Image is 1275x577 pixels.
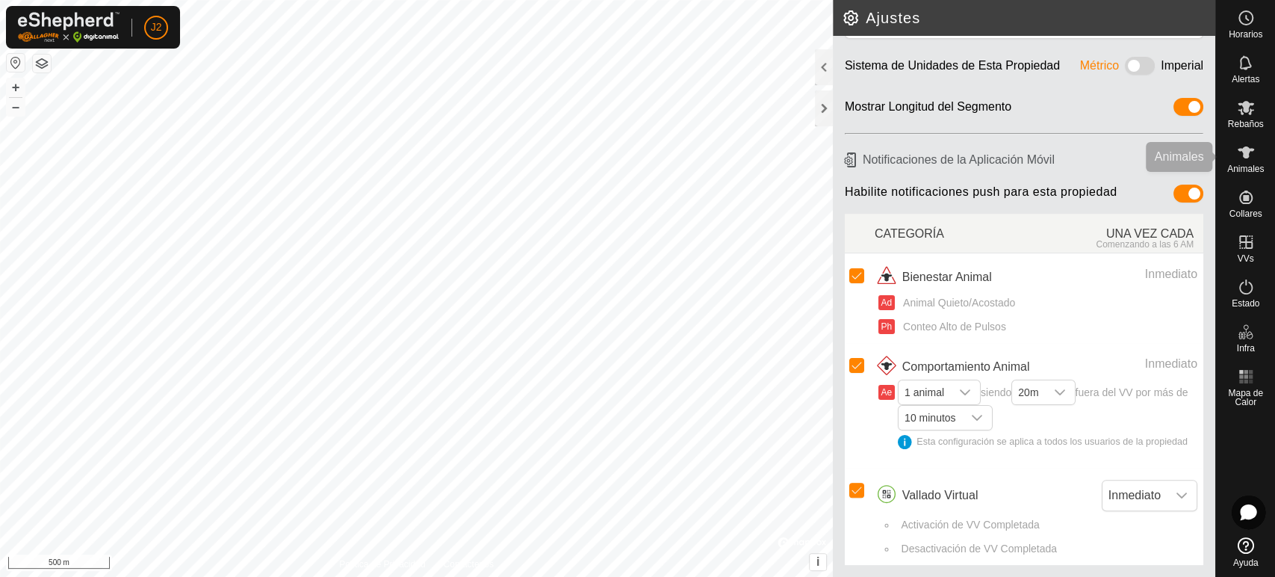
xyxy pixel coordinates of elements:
[7,54,25,72] button: Restablecer Mapa
[899,380,950,404] span: 1 animal
[896,541,1058,557] span: Desactivación de VV Completada
[1063,355,1197,373] div: Inmediato
[1237,254,1253,263] span: VVs
[1229,209,1262,218] span: Collares
[878,319,895,334] button: Ph
[7,78,25,96] button: +
[1161,57,1203,80] div: Imperial
[875,265,899,289] img: icono de bienestar animal
[898,435,1197,449] div: Esta configuración se aplica a todos los usuarios de la propiedad
[950,380,980,404] div: dropdown trigger
[1039,217,1203,250] div: UNA VEZ CADA
[902,487,978,505] span: Vallado Virtual
[878,385,895,400] button: Ae
[1227,120,1263,129] span: Rebaños
[1236,344,1254,353] span: Infra
[1045,380,1075,404] div: dropdown trigger
[1063,265,1197,283] div: Inmediato
[1233,558,1259,567] span: Ayuda
[842,9,1215,27] h2: Ajustes
[1080,57,1119,80] div: Métrico
[1102,481,1167,510] span: Inmediato
[7,98,25,116] button: –
[1232,75,1259,84] span: Alertas
[1012,380,1044,404] span: 20m
[899,406,961,430] span: 10 minutos
[18,12,120,43] img: Logo Gallagher
[898,386,1197,449] span: siendo fuera del VV por más de
[810,554,826,570] button: i
[962,406,992,430] div: dropdown trigger
[898,295,1015,311] span: Animal Quieto/Acostado
[878,295,895,310] button: Ad
[1229,30,1262,39] span: Horarios
[896,517,1040,533] span: Activación de VV Completada
[1039,239,1194,250] div: Comenzando a las 6 AM
[902,268,992,286] span: Bienestar Animal
[845,57,1060,80] div: Sistema de Unidades de Esta Propiedad
[1227,164,1264,173] span: Animales
[1220,389,1271,407] span: Mapa de Calor
[875,484,899,507] img: icono de vallados cirtuales
[1232,299,1259,308] span: Estado
[875,217,1039,250] div: CATEGORÍA
[898,319,1006,335] span: Conteo Alto de Pulsos
[33,55,51,72] button: Capas del Mapa
[151,19,162,35] span: J2
[1167,481,1197,510] div: dropdown trigger
[839,146,1209,173] h6: Notificaciones de la Aplicación Móvil
[339,558,425,571] a: Política de Privacidad
[443,558,493,571] a: Contáctenos
[816,555,819,568] span: i
[875,355,899,379] img: icono de comportamiento animal
[902,358,1030,376] span: Comportamiento Animal
[1216,531,1275,573] a: Ayuda
[845,185,1117,208] span: Habilite notificaciones push para esta propiedad
[845,98,1011,121] div: Mostrar Longitud del Segmento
